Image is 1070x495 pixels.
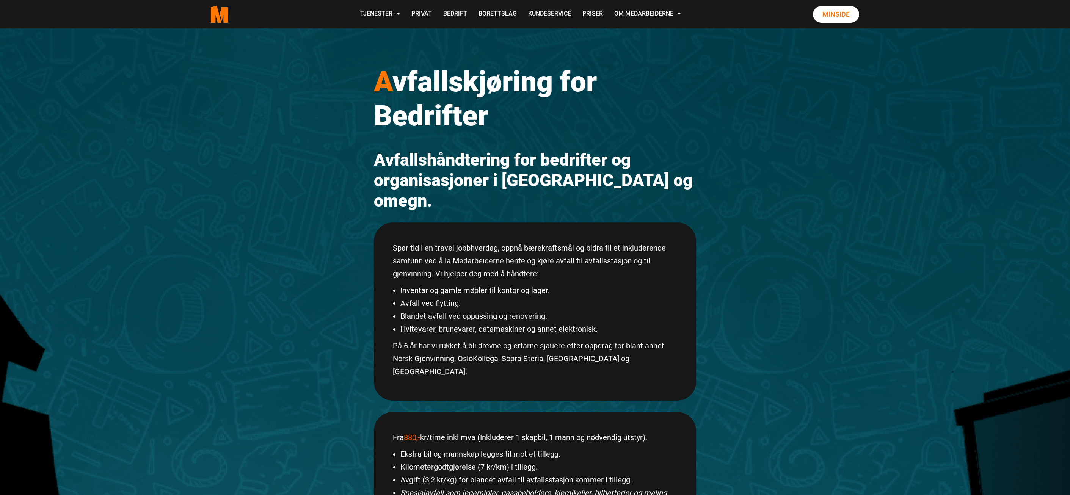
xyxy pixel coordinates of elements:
[813,6,859,23] a: Minside
[393,339,677,378] p: På 6 år har vi rukket å bli drevne og erfarne sjauere etter oppdrag for blant annet Norsk Gjenvin...
[400,310,677,323] li: Blandet avfall ved oppussing og renovering.
[400,448,677,461] li: Ekstra bil og mannskap legges til mot et tillegg.
[400,323,677,335] li: Hvitevarer, brunevarer, datamaskiner og annet elektronisk.
[393,241,677,280] p: Spar tid i en travel jobbhverdag, oppnå bærekraftsmål og bidra til et inkluderende samfunn ved å ...
[400,297,677,310] li: Avfall ved flytting.
[374,65,392,98] span: A
[374,150,696,211] h2: Avfallshåndtering for bedrifter og organisasjoner i [GEOGRAPHIC_DATA] og omegn.
[400,284,677,297] li: Inventar og gamle møbler til kontor og lager.
[609,1,687,28] a: Om Medarbeiderne
[473,1,522,28] a: Borettslag
[404,433,420,442] span: 880,-
[522,1,577,28] a: Kundeservice
[374,64,696,133] h1: vfallskjøring for Bedrifter
[438,1,473,28] a: Bedrift
[400,473,677,486] li: Avgift (3,2 kr/kg) for blandet avfall til avfallsstasjon kommer i tillegg.
[400,461,677,473] li: Kilometergodtgjørelse (7 kr/km) i tillegg.
[355,1,406,28] a: Tjenester
[577,1,609,28] a: Priser
[393,431,677,444] p: Fra kr/time inkl mva (Inkluderer 1 skapbil, 1 mann og nødvendig utstyr).
[406,1,438,28] a: Privat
